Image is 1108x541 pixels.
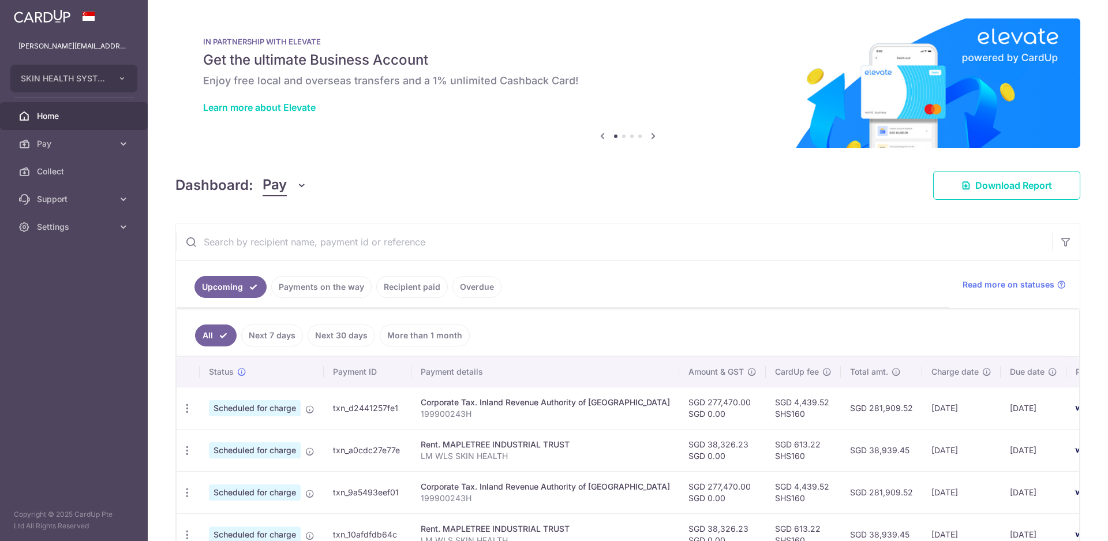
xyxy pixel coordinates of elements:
[1010,366,1045,378] span: Due date
[421,450,670,462] p: LM WLS SKIN HEALTH
[1001,387,1066,429] td: [DATE]
[766,387,841,429] td: SGD 4,439.52 SHS160
[679,429,766,471] td: SGD 38,326.23 SGD 0.00
[175,175,253,196] h4: Dashboard:
[963,279,1054,290] span: Read more on statuses
[176,223,1052,260] input: Search by recipient name, payment id or reference
[209,400,301,416] span: Scheduled for charge
[376,276,448,298] a: Recipient paid
[963,279,1066,290] a: Read more on statuses
[209,484,301,501] span: Scheduled for charge
[175,18,1080,148] img: Renovation banner
[10,65,137,92] button: SKIN HEALTH SYSTEM PTE LTD
[203,102,316,113] a: Learn more about Elevate
[421,408,670,420] p: 199900243H
[766,429,841,471] td: SGD 613.22 SHS160
[922,471,1001,513] td: [DATE]
[14,9,70,23] img: CardUp
[195,324,237,346] a: All
[209,442,301,458] span: Scheduled for charge
[324,387,411,429] td: txn_d2441257fe1
[688,366,744,378] span: Amount & GST
[452,276,501,298] a: Overdue
[841,387,922,429] td: SGD 281,909.52
[324,429,411,471] td: txn_a0cdc27e77e
[931,366,979,378] span: Charge date
[194,276,267,298] a: Upcoming
[18,40,129,52] p: [PERSON_NAME][EMAIL_ADDRESS][DOMAIN_NAME]
[421,481,670,493] div: Corporate Tax. Inland Revenue Authority of [GEOGRAPHIC_DATA]
[263,174,287,196] span: Pay
[411,357,679,387] th: Payment details
[380,324,470,346] a: More than 1 month
[241,324,303,346] a: Next 7 days
[841,471,922,513] td: SGD 281,909.52
[209,366,234,378] span: Status
[37,166,113,177] span: Collect
[21,73,106,84] span: SKIN HEALTH SYSTEM PTE LTD
[766,471,841,513] td: SGD 4,439.52 SHS160
[1070,401,1093,415] img: Bank Card
[1001,471,1066,513] td: [DATE]
[933,171,1080,200] a: Download Report
[975,178,1052,192] span: Download Report
[922,429,1001,471] td: [DATE]
[324,357,411,387] th: Payment ID
[203,37,1053,46] p: IN PARTNERSHIP WITH ELEVATE
[679,387,766,429] td: SGD 277,470.00 SGD 0.00
[37,193,113,205] span: Support
[37,110,113,122] span: Home
[679,471,766,513] td: SGD 277,470.00 SGD 0.00
[1070,486,1093,499] img: Bank Card
[421,439,670,450] div: Rent. MAPLETREE INDUSTRIAL TRUST
[324,471,411,513] td: txn_9a5493eef01
[37,138,113,150] span: Pay
[922,387,1001,429] td: [DATE]
[203,51,1053,69] h5: Get the ultimate Business Account
[421,493,670,504] p: 199900243H
[263,174,307,196] button: Pay
[271,276,372,298] a: Payments on the way
[1070,443,1093,457] img: Bank Card
[37,221,113,233] span: Settings
[775,366,819,378] span: CardUp fee
[203,74,1053,88] h6: Enjoy free local and overseas transfers and a 1% unlimited Cashback Card!
[1001,429,1066,471] td: [DATE]
[421,523,670,535] div: Rent. MAPLETREE INDUSTRIAL TRUST
[421,397,670,408] div: Corporate Tax. Inland Revenue Authority of [GEOGRAPHIC_DATA]
[308,324,375,346] a: Next 30 days
[850,366,888,378] span: Total amt.
[841,429,922,471] td: SGD 38,939.45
